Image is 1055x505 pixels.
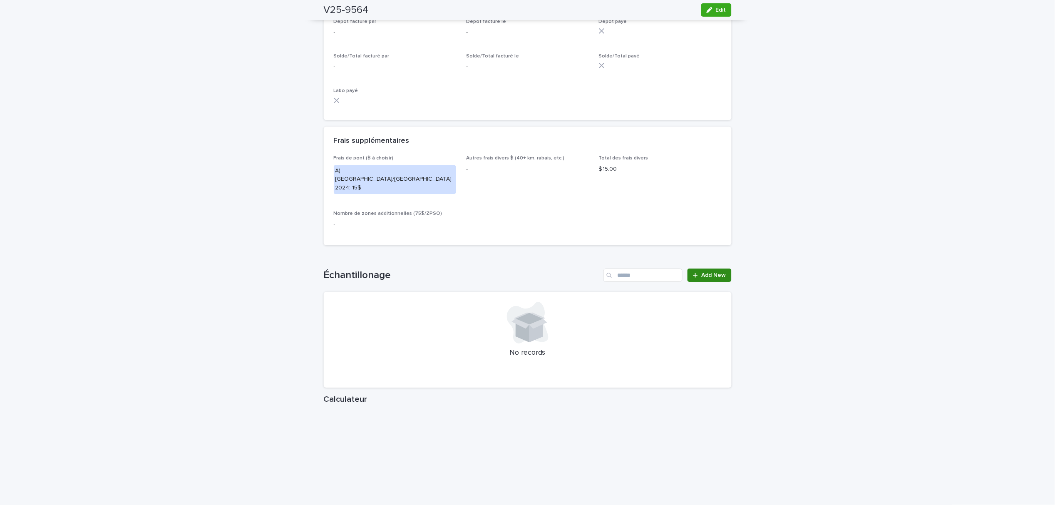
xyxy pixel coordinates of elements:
span: Autres frais divers $ (40+ km, rabais, etc.) [466,156,564,161]
span: Nombre de zones additionnelles (75$/ZPSO) [334,211,442,216]
h1: Calculateur [324,394,732,404]
button: Edit [701,3,732,17]
p: $ 15.00 [599,165,722,174]
span: Frais de pont ($ à choisir) [334,156,394,161]
p: - [466,62,589,71]
span: Dépôt facturé par [334,19,377,24]
p: - [334,62,457,71]
span: Solde/Total payé [599,54,640,59]
span: Solde/Total facturé le [466,54,519,59]
h2: V25-9564 [324,4,369,16]
div: A) [GEOGRAPHIC_DATA]/[GEOGRAPHIC_DATA] 2024: 15$ [334,165,457,194]
span: Edit [716,7,726,13]
p: - [334,220,457,229]
p: - [466,28,589,37]
span: Labo payé [334,88,358,93]
p: - [466,165,589,174]
p: No records [334,348,722,358]
a: Add New [688,269,731,282]
span: Add New [702,272,726,278]
span: Dépôt payé [599,19,627,24]
h1: Échantillonage [324,269,601,281]
input: Search [603,269,683,282]
p: - [334,28,457,37]
h2: Frais supplémentaires [334,137,410,146]
span: Dépôt facturé le [466,19,506,24]
span: Total des frais divers [599,156,648,161]
span: Solde/Total facturé par [334,54,390,59]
